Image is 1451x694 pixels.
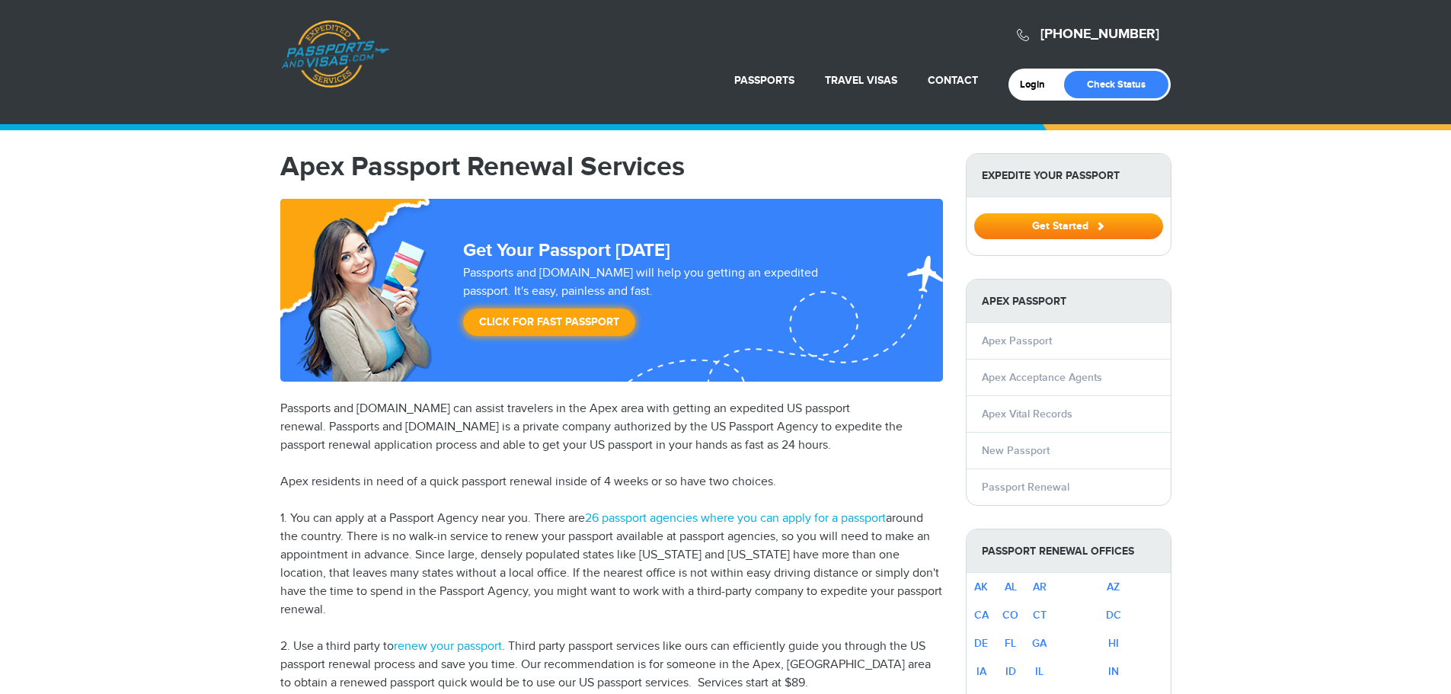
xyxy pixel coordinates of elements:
[967,280,1171,323] strong: Apex Passport
[1032,637,1047,650] a: GA
[976,665,986,678] a: IA
[280,473,943,491] p: Apex residents in need of a quick passport renewal inside of 4 weeks or so have two choices.
[982,481,1069,494] a: Passport Renewal
[928,74,978,87] a: Contact
[1033,580,1047,593] a: AR
[280,510,943,619] p: 1. You can apply at a Passport Agency near you. There are around the country. There is no walk-in...
[1005,665,1016,678] a: ID
[463,239,670,261] strong: Get Your Passport [DATE]
[1040,26,1159,43] a: [PHONE_NUMBER]
[394,639,502,654] a: renew your passport
[982,408,1072,421] a: Apex Vital Records
[1020,78,1056,91] a: Login
[463,309,635,336] a: Click for Fast Passport
[974,219,1163,232] a: Get Started
[825,74,897,87] a: Travel Visas
[280,638,943,692] p: 2. Use a third party to . Third party passport services like ours can efficiently guide you throu...
[1106,609,1121,622] a: DC
[1035,665,1044,678] a: IL
[974,580,988,593] a: AK
[1005,637,1016,650] a: FL
[585,511,886,526] a: 26 passport agencies where you can apply for a passport
[967,529,1171,573] strong: Passport Renewal Offices
[982,371,1102,384] a: Apex Acceptance Agents
[1107,580,1120,593] a: AZ
[982,334,1052,347] a: Apex Passport
[280,153,943,181] h1: Apex Passport Renewal Services
[967,154,1171,197] strong: Expedite Your Passport
[974,637,988,650] a: DE
[281,20,389,88] a: Passports & [DOMAIN_NAME]
[1064,71,1168,98] a: Check Status
[734,74,794,87] a: Passports
[1002,609,1018,622] a: CO
[974,213,1163,239] button: Get Started
[1108,637,1119,650] a: HI
[1005,580,1017,593] a: AL
[1108,665,1119,678] a: IN
[280,400,943,455] p: Passports and [DOMAIN_NAME] can assist travelers in the Apex area with getting an expedited US pa...
[982,444,1050,457] a: New Passport
[457,264,873,344] div: Passports and [DOMAIN_NAME] will help you getting an expedited passport. It's easy, painless and ...
[1033,609,1047,622] a: CT
[974,609,989,622] a: CA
